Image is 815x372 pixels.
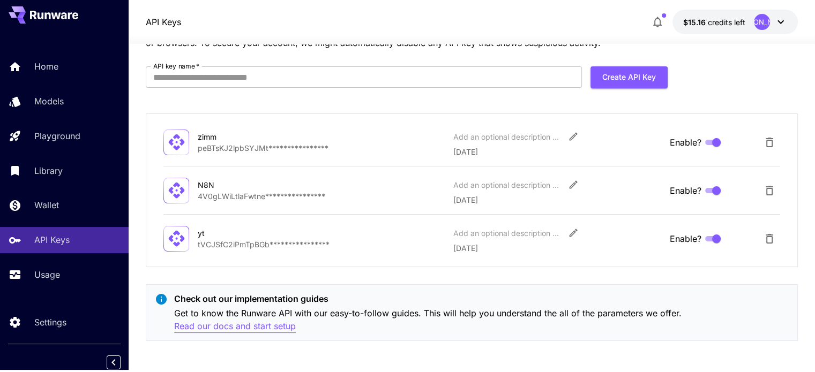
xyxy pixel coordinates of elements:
[174,292,789,305] p: Check out our implementation guides
[453,179,560,191] div: Add an optional description or comment
[590,66,668,88] button: Create API Key
[34,95,64,108] p: Models
[683,18,708,27] span: $15.16
[453,131,560,142] div: Add an optional description or comment
[670,184,701,197] span: Enable?
[174,307,789,333] p: Get to know the Runware API with our easy-to-follow guides. This will help you understand the all...
[146,16,181,28] a: API Keys
[174,320,296,333] button: Read our docs and start setup
[759,132,780,153] button: Delete API Key
[453,194,661,206] p: [DATE]
[759,180,780,201] button: Delete API Key
[683,17,745,28] div: $15.15525
[670,232,701,245] span: Enable?
[107,355,121,369] button: Collapse sidebar
[453,242,661,254] p: [DATE]
[759,228,780,249] button: Delete API Key
[34,316,66,329] p: Settings
[564,223,583,242] button: Edit
[754,14,770,30] div: [PERSON_NAME]
[564,127,583,146] button: Edit
[153,62,199,71] label: API key name
[198,227,305,239] div: yt
[453,227,560,239] div: Add an optional description or comment
[198,179,305,191] div: N8N
[453,146,661,157] p: [DATE]
[34,233,70,246] p: API Keys
[34,268,60,281] p: Usage
[198,131,305,142] div: zimm
[34,130,80,142] p: Playground
[34,199,59,211] p: Wallet
[670,136,701,149] span: Enable?
[146,16,181,28] nav: breadcrumb
[672,10,798,34] button: $15.15525[PERSON_NAME]
[34,164,63,177] p: Library
[115,353,129,372] div: Collapse sidebar
[34,60,58,73] p: Home
[708,18,745,27] span: credits left
[564,175,583,194] button: Edit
